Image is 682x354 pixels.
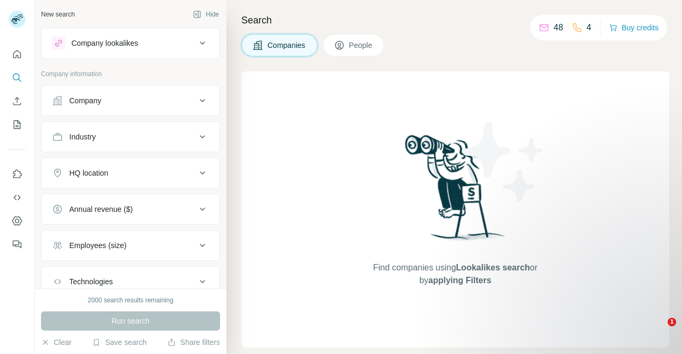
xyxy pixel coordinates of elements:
div: New search [41,10,75,19]
button: Use Surfe API [9,188,26,207]
button: Search [9,68,26,87]
div: Company [69,95,101,106]
img: Surfe Illustration - Woman searching with binoculars [400,132,511,251]
p: Company information [41,69,220,79]
div: Company lookalikes [71,38,138,48]
button: Technologies [42,269,220,294]
div: Annual revenue ($) [69,204,133,215]
button: Clear [41,337,71,348]
div: 2000 search results remaining [88,295,174,305]
span: Lookalikes search [456,263,530,272]
button: Save search [92,337,147,348]
iframe: Intercom live chat [646,318,671,343]
button: Dashboard [9,211,26,230]
button: Company [42,88,220,113]
div: Employees (size) [69,240,126,251]
p: 4 [587,21,591,34]
button: Feedback [9,235,26,254]
button: Industry [42,124,220,150]
button: Annual revenue ($) [42,196,220,222]
button: Enrich CSV [9,92,26,111]
p: 48 [554,21,563,34]
span: Companies [267,40,306,51]
button: HQ location [42,160,220,186]
div: HQ location [69,168,108,178]
div: Technologies [69,276,113,287]
span: applying Filters [428,276,491,285]
h4: Search [241,13,669,28]
button: Company lookalikes [42,30,220,56]
img: Surfe Illustration - Stars [456,114,551,210]
button: Buy credits [609,20,659,35]
button: Use Surfe on LinkedIn [9,164,26,184]
span: 1 [668,318,676,326]
button: Share filters [167,337,220,348]
button: Hide [185,6,226,22]
span: People [349,40,374,51]
div: Industry [69,131,96,142]
button: My lists [9,115,26,134]
button: Employees (size) [42,233,220,258]
button: Quick start [9,45,26,64]
span: Find companies using or by [370,261,540,287]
